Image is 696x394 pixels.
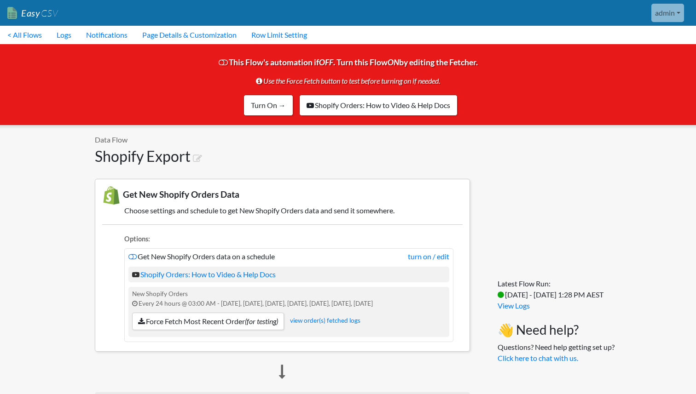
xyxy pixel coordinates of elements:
[124,234,453,246] li: Options:
[79,26,135,44] a: Notifications
[135,26,244,44] a: Page Details & Customization
[319,57,333,67] i: OFF
[498,301,530,310] a: View Logs
[128,287,449,337] div: New Shopify Orders Every 24 hours @ 03:00 AM - [DATE], [DATE], [DATE], [DATE], [DATE], [DATE], [D...
[219,57,478,107] span: This Flow's automation if . Turn this Flow by editing the Fetcher.
[498,354,578,362] a: Click here to chat with us.
[299,95,458,116] a: Shopify Orders: How to Video & Help Docs
[102,186,463,205] h3: Get New Shopify Orders Data
[40,7,58,19] span: CSV
[132,313,284,330] a: Force Fetch Most Recent Order(for testing)
[388,57,399,67] i: ON
[49,26,79,44] a: Logs
[651,4,684,22] a: admin
[498,342,615,364] p: Questions? Need help getting set up?
[244,95,293,116] a: Turn On →
[95,134,470,145] p: Data Flow
[7,4,58,23] a: EasyCSV
[132,270,276,279] a: Shopify Orders: How to Video & Help Docs
[498,279,603,299] span: Latest Flow Run: [DATE] - [DATE] 1:28 PM AEST
[245,317,278,325] i: (for testing)
[256,72,440,90] span: Use the Force Fetch button to test before turning on if needed.
[102,206,463,215] h5: Choose settings and schedule to get New Shopify Orders data and send it somewhere.
[290,317,360,324] a: view order(s) fetched logs
[124,248,453,342] li: Get New Shopify Orders data on a schedule
[95,148,470,165] h1: Shopify Export
[102,186,121,205] img: New Shopify Orders
[408,251,449,262] a: turn on / edit
[244,26,314,44] a: Row Limit Setting
[498,322,615,338] h3: 👋 Need help?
